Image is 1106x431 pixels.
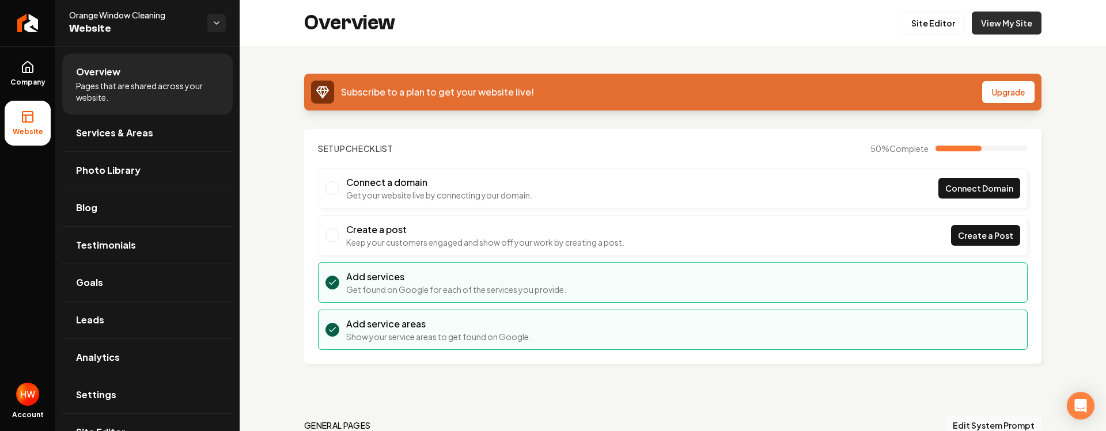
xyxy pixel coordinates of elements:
p: Show your service areas to get found on Google. [346,331,531,342]
h2: Checklist [318,143,393,154]
a: Settings [62,376,233,413]
span: Complete [889,143,929,154]
span: Settings [76,388,116,402]
span: Analytics [76,350,120,364]
p: Keep your customers engaged and show off your work by creating a post. [346,237,624,248]
h3: Add services [346,270,566,284]
h2: general pages [304,419,371,431]
span: Pages that are shared across your website. [76,80,219,103]
p: Get your website live by connecting your domain. [346,189,532,201]
div: Open Intercom Messenger [1067,392,1094,419]
button: Open user button [16,383,39,406]
p: Get found on Google for each of the services you provide. [346,284,566,295]
span: Overview [76,65,120,79]
span: Leads [76,313,104,327]
a: Connect Domain [938,178,1020,199]
span: Setup [318,143,346,154]
span: Company [6,78,50,87]
span: Goals [76,276,103,289]
h3: Create a post [346,223,624,237]
span: Connect Domain [945,182,1013,194]
button: Upgrade [982,81,1035,103]
span: Website [8,127,48,136]
a: Goals [62,264,233,301]
span: Subscribe to a plan to get your website live! [341,86,534,98]
h2: Overview [304,12,395,35]
img: HSA Websites [16,383,39,406]
a: Leads [62,302,233,338]
img: Rebolt Logo [17,14,39,32]
a: Services & Areas [62,115,233,151]
span: Account [12,410,44,419]
span: Testimonials [76,238,136,252]
h3: Add service areas [346,317,531,331]
a: Blog [62,189,233,226]
span: Photo Library [76,163,141,177]
span: 50 % [870,143,929,154]
span: Services & Areas [76,126,153,140]
h3: Connect a domain [346,176,532,189]
span: Orange Window Cleaning [69,9,198,21]
span: Website [69,21,198,37]
span: Blog [76,201,97,215]
a: Photo Library [62,152,233,189]
a: Site Editor [902,12,965,35]
a: View My Site [972,12,1041,35]
a: Create a Post [951,225,1020,246]
span: Create a Post [958,230,1013,242]
a: Company [5,51,51,96]
a: Analytics [62,339,233,376]
a: Testimonials [62,227,233,264]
